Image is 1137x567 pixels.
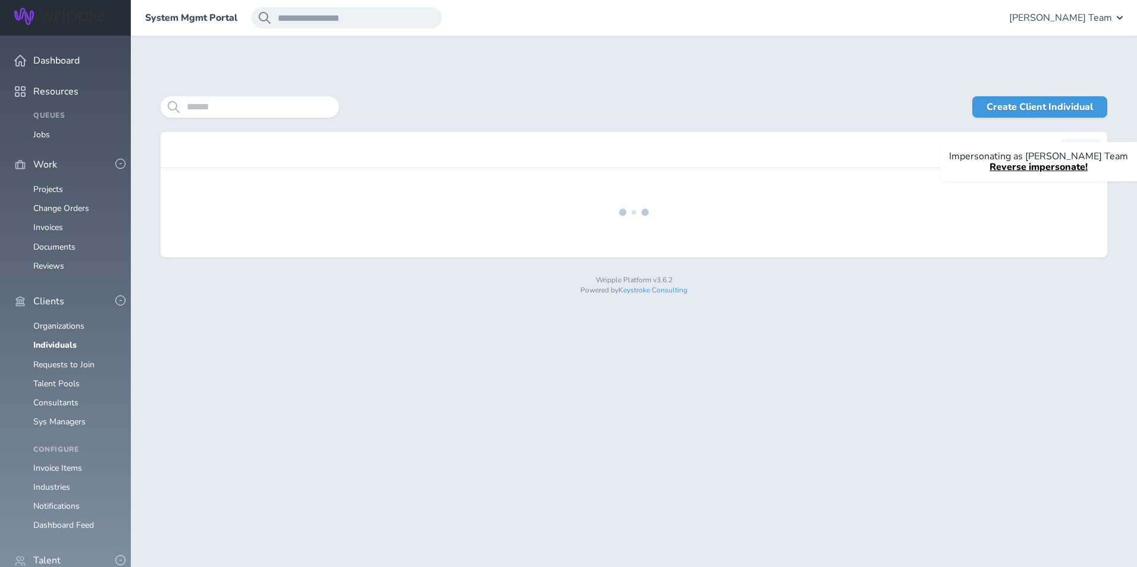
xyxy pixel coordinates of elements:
span: Talent [33,555,61,566]
a: Reverse impersonate! [990,160,1088,174]
button: - [115,295,125,305]
a: Projects [33,184,63,195]
a: Change Orders [33,203,89,214]
button: - [115,159,125,169]
a: Notifications [33,500,80,512]
p: Impersonating as [PERSON_NAME] Team [949,151,1128,162]
button: - [115,555,125,565]
a: Individuals [33,339,77,351]
a: Keystroke Consulting [618,285,687,295]
a: Talent Pools [33,378,80,389]
a: System Mgmt Portal [145,12,237,23]
button: [PERSON_NAME] Team [1009,7,1123,29]
a: Invoices [33,222,63,233]
a: Requests to Join [33,359,95,370]
a: Jobs [33,129,50,140]
a: Organizations [33,320,84,332]
p: Powered by [161,286,1107,295]
p: Wripple Platform v3.6.2 [161,276,1107,285]
a: Consultants [33,397,78,408]
span: Work [33,159,57,170]
a: Create Client Individual [972,96,1107,118]
span: Clients [33,296,64,307]
h4: Queues [33,112,117,120]
h4: Configure [33,446,117,454]
img: Wripple [14,8,103,25]
a: Sys Managers [33,416,86,427]
a: Reviews [33,260,64,272]
a: Industries [33,481,70,493]
span: Resources [33,86,78,97]
a: Documents [33,241,76,253]
a: Invoice Items [33,462,82,474]
span: Dashboard [33,55,80,66]
a: Dashboard Feed [33,519,94,531]
span: [PERSON_NAME] Team [1009,12,1112,23]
